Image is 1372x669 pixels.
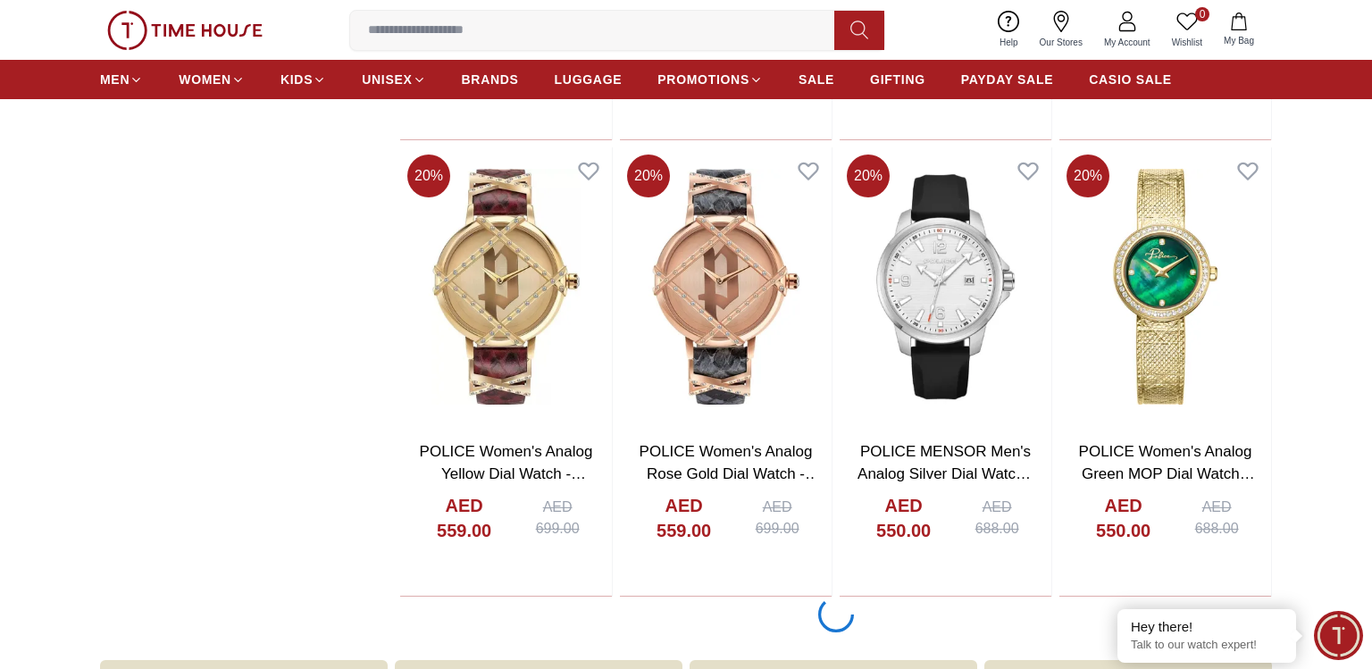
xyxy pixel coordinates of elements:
a: UNISEX [362,63,425,96]
h4: AED 559.00 [418,493,510,543]
span: 20 % [407,155,450,197]
span: 0 [1195,7,1209,21]
div: AED 688.00 [960,497,1033,539]
a: SALE [799,63,834,96]
button: My Bag [1213,9,1265,51]
span: PROMOTIONS [657,71,749,88]
span: CASIO SALE [1089,71,1172,88]
span: LUGGAGE [555,71,623,88]
a: LUGGAGE [555,63,623,96]
a: BRANDS [462,63,519,96]
a: GIFTING [870,63,925,96]
span: Wishlist [1165,36,1209,49]
span: 20 % [1067,155,1109,197]
span: BRANDS [462,71,519,88]
img: POLICE Women's Analog Yellow Dial Watch - PL.16068BSG/22 [400,147,612,426]
span: GIFTING [870,71,925,88]
div: Hey there! [1131,618,1283,636]
span: KIDS [280,71,313,88]
a: POLICE Women's Analog Yellow Dial Watch - PL.16068BSG/22 [420,443,593,506]
a: KIDS [280,63,326,96]
p: Talk to our watch expert! [1131,638,1283,653]
span: 20 % [847,155,890,197]
h4: AED 559.00 [638,493,730,543]
span: My Bag [1217,34,1261,47]
div: AED 699.00 [740,497,814,539]
a: MEN [100,63,143,96]
h4: AED 550.00 [857,493,950,543]
span: My Account [1097,36,1158,49]
a: POLICE Women's Analog Rose Gold Dial Watch - PL.16068BSR/32 [640,443,820,506]
span: 20 % [627,155,670,197]
img: ... [107,11,263,50]
a: POLICE Women's Analog Green MOP Dial Watch - PEWLG0075902 [1079,443,1255,506]
img: POLICE Women's Analog Green MOP Dial Watch - PEWLG0075902 [1059,147,1271,426]
span: Our Stores [1033,36,1090,49]
a: Our Stores [1029,7,1093,53]
h4: AED 550.00 [1077,493,1169,543]
img: POLICE MENSOR Men's Analog Silver Dial Watch - PEWJN0020902 [840,147,1051,426]
a: PROMOTIONS [657,63,763,96]
div: AED 688.00 [1180,497,1253,539]
span: UNISEX [362,71,412,88]
a: PAYDAY SALE [961,63,1053,96]
span: Help [992,36,1025,49]
a: 0Wishlist [1161,7,1213,53]
span: SALE [799,71,834,88]
img: POLICE Women's Analog Rose Gold Dial Watch - PL.16068BSR/32 [620,147,832,426]
a: CASIO SALE [1089,63,1172,96]
a: POLICE MENSOR Men's Analog Silver Dial Watch - PEWJN0020902 [857,443,1033,506]
span: MEN [100,71,130,88]
div: AED 699.00 [521,497,594,539]
span: WOMEN [179,71,231,88]
div: Chat Widget [1314,611,1363,660]
span: PAYDAY SALE [961,71,1053,88]
a: WOMEN [179,63,245,96]
a: Help [989,7,1029,53]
